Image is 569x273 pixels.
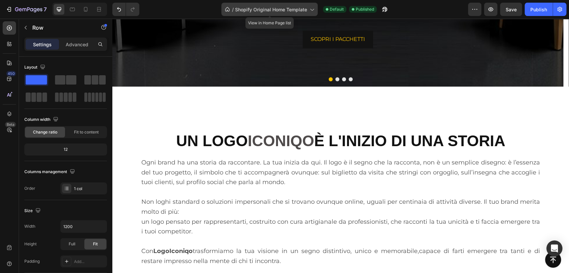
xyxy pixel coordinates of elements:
[61,220,107,232] input: Auto
[66,41,88,48] p: Advanced
[69,241,75,247] span: Full
[5,122,16,127] div: Beta
[232,6,234,13] span: /
[216,59,220,63] button: Dot
[24,167,76,176] div: Columns management
[235,6,307,13] span: Shopify Original Home Template
[29,199,428,217] span: un logo pensato per rappresentarti, costruito con cura artigianale da professionisti, che raccont...
[24,258,40,264] div: Padding
[29,140,428,167] span: Ogni brand ha una storia da raccontare. La tua inizia da qui. Il logo è il segno che la racconta,...
[74,259,105,265] div: Add...
[330,6,344,12] span: Default
[3,3,50,16] button: 7
[28,112,428,133] h2: UN LOGO È L'INIZIO DI UNA STORIA
[74,186,105,192] div: 1 col
[24,115,60,124] div: Column width
[24,223,35,229] div: Width
[223,59,227,63] button: Dot
[525,3,553,16] button: Publish
[24,63,47,72] div: Layout
[29,179,428,197] span: Non loghi standard o soluzioni impersonali che si trovano ovunque online, uguali per centinaia di...
[32,24,89,32] p: Row
[26,145,106,154] div: 12
[356,6,374,12] span: Published
[506,7,517,12] span: Save
[546,240,562,256] div: Open Intercom Messenger
[112,19,569,273] iframe: Design area
[93,241,98,247] span: Fit
[24,206,42,215] div: Size
[135,114,202,131] span: ICONIQO
[500,3,522,16] button: Save
[112,3,139,16] div: Undo/Redo
[236,59,240,63] button: Dot
[33,129,57,135] span: Change ratio
[24,241,37,247] div: Height
[24,185,35,191] div: Order
[74,129,99,135] span: Fit to content
[44,5,47,13] p: 7
[6,71,16,76] div: 450
[530,6,547,13] div: Publish
[33,41,52,48] p: Settings
[230,59,234,63] button: Dot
